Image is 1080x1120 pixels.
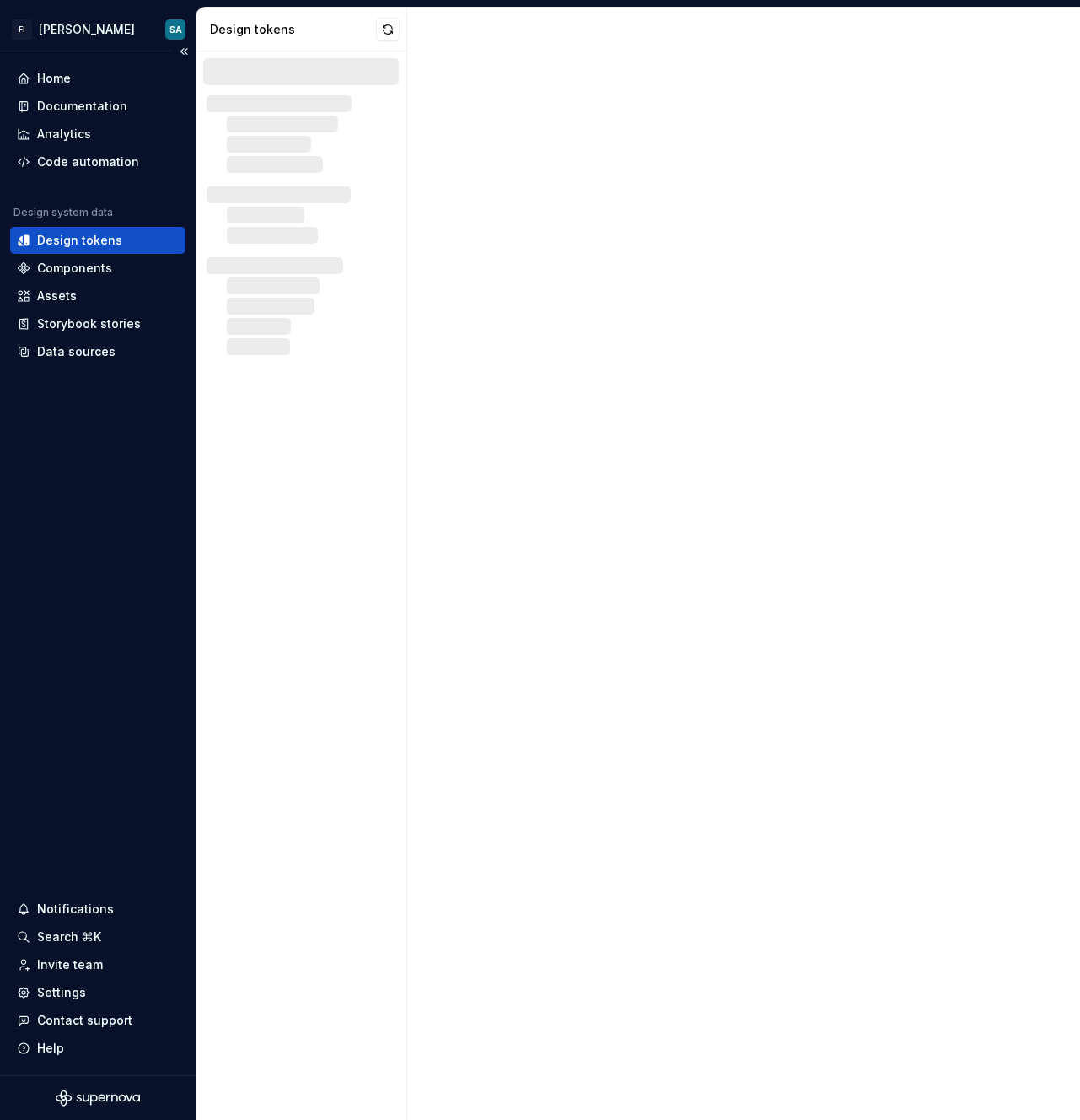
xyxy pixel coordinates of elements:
[10,979,185,1006] a: Settings
[10,951,185,978] a: Invite team
[37,984,86,1001] div: Settings
[37,126,91,143] div: Analytics
[37,232,122,249] div: Design tokens
[169,23,182,36] div: SA
[10,93,185,120] a: Documentation
[37,260,112,277] div: Components
[37,288,77,304] div: Assets
[37,929,101,945] div: Search ⌘K
[37,98,127,115] div: Documentation
[37,343,116,360] div: Data sources
[37,1012,132,1029] div: Contact support
[13,206,113,219] div: Design system data
[10,227,185,254] a: Design tokens
[172,40,196,63] button: Collapse sidebar
[39,21,135,38] div: [PERSON_NAME]
[56,1090,140,1107] svg: Supernova Logo
[10,1035,185,1062] button: Help
[10,310,185,337] a: Storybook stories
[37,956,103,973] div: Invite team
[10,65,185,92] a: Home
[10,338,185,365] a: Data sources
[37,1040,64,1057] div: Help
[10,923,185,950] button: Search ⌘K
[10,121,185,148] a: Analytics
[37,153,139,170] div: Code automation
[37,315,141,332] div: Storybook stories
[10,283,185,310] a: Assets
[210,21,376,38] div: Design tokens
[10,148,185,175] a: Code automation
[10,1007,185,1034] button: Contact support
[3,11,192,47] button: FI[PERSON_NAME]SA
[12,19,32,40] div: FI
[37,901,114,918] div: Notifications
[10,896,185,923] button: Notifications
[10,255,185,282] a: Components
[37,70,71,87] div: Home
